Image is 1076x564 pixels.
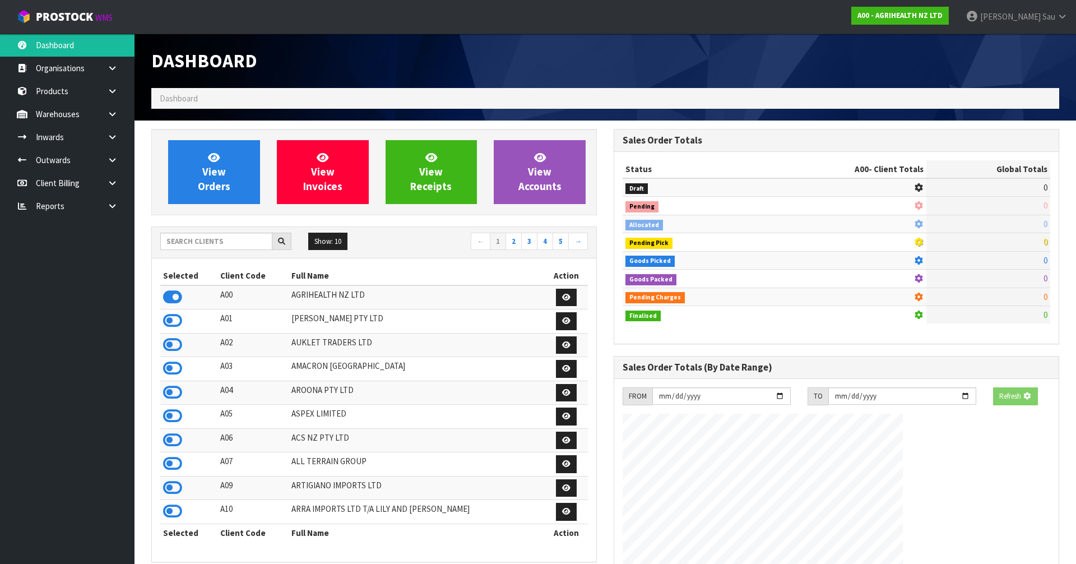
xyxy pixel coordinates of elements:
[1043,182,1047,193] span: 0
[160,233,272,250] input: Search clients
[1043,292,1047,302] span: 0
[217,357,289,381] td: A03
[289,285,545,309] td: AGRIHEALTH NZ LTD
[289,428,545,452] td: ACS NZ PTY LTD
[217,428,289,452] td: A06
[623,387,652,405] div: FROM
[494,140,586,204] a: ViewAccounts
[303,151,342,193] span: View Invoices
[198,151,230,193] span: View Orders
[289,357,545,381] td: AMACRON [GEOGRAPHIC_DATA]
[289,333,545,357] td: AUKLET TRADERS LTD
[568,233,588,251] a: →
[308,233,347,251] button: Show: 10
[545,267,588,285] th: Action
[289,309,545,334] td: [PERSON_NAME] PTY LTD
[95,12,113,23] small: WMS
[217,452,289,477] td: A07
[217,405,289,429] td: A05
[851,7,949,25] a: A00 - AGRIHEALTH NZ LTD
[808,387,828,405] div: TO
[289,524,545,542] th: Full Name
[471,233,490,251] a: ←
[217,476,289,500] td: A09
[1043,309,1047,320] span: 0
[386,140,477,204] a: ViewReceipts
[410,151,452,193] span: View Receipts
[764,160,926,178] th: - Client Totals
[289,452,545,477] td: ALL TERRAIN GROUP
[993,387,1038,405] button: Refresh
[1043,273,1047,284] span: 0
[553,233,569,251] a: 5
[160,267,217,285] th: Selected
[17,10,31,24] img: cube-alt.png
[289,267,545,285] th: Full Name
[625,220,663,231] span: Allocated
[382,233,588,252] nav: Page navigation
[289,405,545,429] td: ASPEX LIMITED
[160,524,217,542] th: Selected
[217,285,289,309] td: A00
[625,274,676,285] span: Goods Packed
[1043,255,1047,266] span: 0
[625,292,685,303] span: Pending Charges
[490,233,506,251] a: 1
[855,164,869,174] span: A00
[623,362,1050,373] h3: Sales Order Totals (By Date Range)
[151,49,257,72] span: Dashboard
[625,201,658,212] span: Pending
[625,311,661,322] span: Finalised
[518,151,562,193] span: View Accounts
[625,256,675,267] span: Goods Picked
[168,140,260,204] a: ViewOrders
[521,233,537,251] a: 3
[1043,237,1047,247] span: 0
[217,524,289,542] th: Client Code
[537,233,553,251] a: 4
[217,381,289,405] td: A04
[277,140,369,204] a: ViewInvoices
[623,135,1050,146] h3: Sales Order Totals
[926,160,1050,178] th: Global Totals
[289,476,545,500] td: ARTIGIANO IMPORTS LTD
[1043,200,1047,211] span: 0
[625,183,648,195] span: Draft
[545,524,588,542] th: Action
[217,309,289,334] td: A01
[623,160,764,178] th: Status
[980,11,1041,22] span: [PERSON_NAME]
[505,233,522,251] a: 2
[289,381,545,405] td: AROONA PTY LTD
[289,500,545,524] td: ARRA IMPORTS LTD T/A LILY AND [PERSON_NAME]
[857,11,943,20] strong: A00 - AGRIHEALTH NZ LTD
[217,500,289,524] td: A10
[217,333,289,357] td: A02
[1042,11,1055,22] span: Sau
[160,93,198,104] span: Dashboard
[36,10,93,24] span: ProStock
[217,267,289,285] th: Client Code
[625,238,672,249] span: Pending Pick
[1043,219,1047,229] span: 0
